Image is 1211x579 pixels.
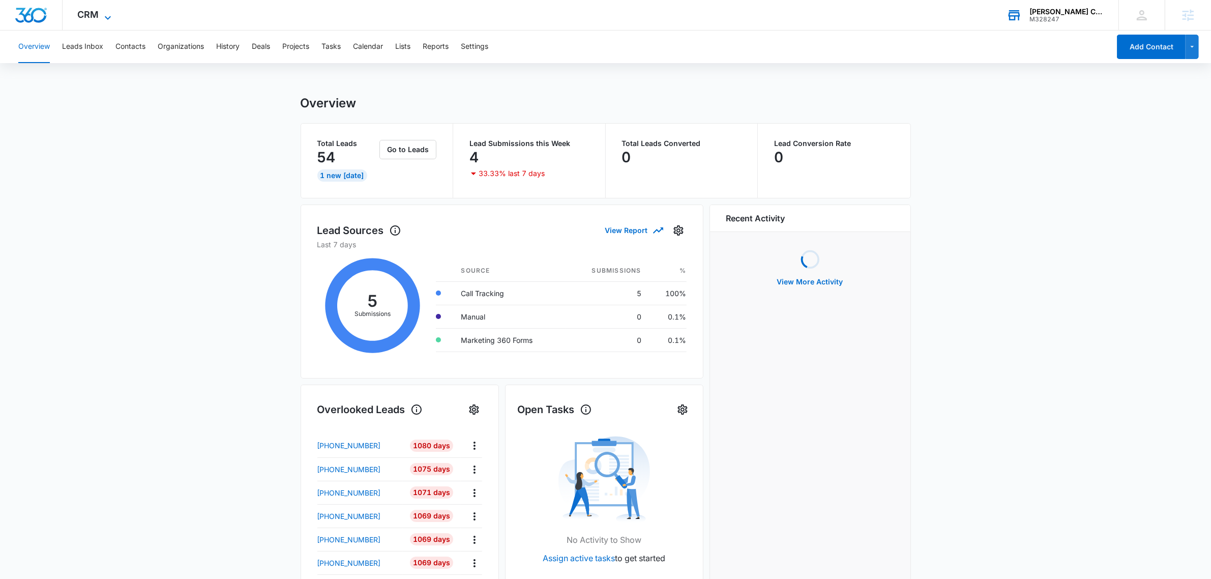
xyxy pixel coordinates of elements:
button: View More Activity [767,270,853,294]
button: Tasks [321,31,341,63]
p: Lead Conversion Rate [774,140,894,147]
td: Call Tracking [453,281,566,305]
p: 33.33% last 7 days [479,170,545,177]
td: 0.1% [649,328,687,352]
td: 5 [566,281,649,305]
a: Assign active tasks [543,553,615,563]
button: Organizations [158,31,204,63]
a: [PHONE_NUMBER] [317,440,403,451]
a: [PHONE_NUMBER] [317,534,403,545]
button: Actions [466,461,482,477]
button: Overview [18,31,50,63]
h1: Lead Sources [317,223,401,238]
p: [PHONE_NUMBER] [317,534,381,545]
th: Submissions [566,260,649,282]
button: Settings [674,401,691,418]
td: Manual [453,305,566,328]
td: 0 [566,328,649,352]
button: View Report [605,221,662,239]
div: account id [1029,16,1104,23]
button: Projects [282,31,309,63]
p: [PHONE_NUMBER] [317,511,381,522]
a: [PHONE_NUMBER] [317,558,403,568]
button: Reports [423,31,449,63]
h6: Recent Activity [726,212,785,224]
button: Actions [466,555,482,571]
td: 0.1% [649,305,687,328]
button: Actions [466,508,482,524]
p: 4 [469,149,479,165]
h1: Overlooked Leads [317,402,423,417]
td: Marketing 360 Forms [453,328,566,352]
div: 1 New [DATE] [317,169,367,182]
div: 1080 Days [410,440,453,452]
p: [PHONE_NUMBER] [317,487,381,498]
div: 1075 Days [410,463,453,475]
p: Total Leads [317,140,378,147]
button: Settings [670,222,687,239]
span: CRM [78,9,99,20]
button: Lists [395,31,410,63]
h1: Open Tasks [518,402,592,417]
p: [PHONE_NUMBER] [317,558,381,568]
p: Last 7 days [317,239,687,250]
h1: Overview [301,96,357,111]
div: account name [1029,8,1104,16]
div: 1069 Days [410,557,453,569]
button: Contacts [115,31,145,63]
div: 1069 Days [410,533,453,545]
p: to get started [543,552,665,564]
button: Calendar [353,31,383,63]
button: Deals [252,31,270,63]
p: 54 [317,149,336,165]
a: [PHONE_NUMBER] [317,487,403,498]
th: % [649,260,687,282]
p: No Activity to Show [567,534,641,546]
p: [PHONE_NUMBER] [317,440,381,451]
button: Actions [466,532,482,547]
a: Go to Leads [379,145,436,154]
div: 1069 Days [410,510,453,522]
th: Source [453,260,566,282]
button: Settings [466,401,482,418]
p: Total Leads Converted [622,140,742,147]
td: 100% [649,281,687,305]
div: 1071 Days [410,486,453,499]
button: Actions [466,438,482,453]
p: 0 [774,149,783,165]
button: Leads Inbox [62,31,103,63]
a: [PHONE_NUMBER] [317,511,403,522]
button: Actions [466,485,482,501]
p: [PHONE_NUMBER] [317,464,381,475]
p: Lead Submissions this Week [469,140,589,147]
p: 0 [622,149,631,165]
button: History [216,31,240,63]
a: [PHONE_NUMBER] [317,464,403,475]
td: 0 [566,305,649,328]
button: Add Contact [1117,35,1186,59]
button: Settings [461,31,488,63]
button: Go to Leads [379,140,436,159]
